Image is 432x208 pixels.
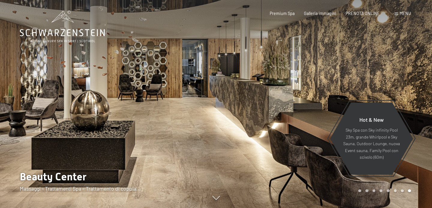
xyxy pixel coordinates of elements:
[356,189,411,192] div: Carousel Pagination
[330,102,413,175] a: Hot & New Sky Spa con Sky infinity Pool 23m, grande Whirlpool e Sky Sauna, Outdoor Lounge, nuova ...
[401,189,404,192] div: Carousel Page 7
[304,11,336,16] a: Galleria immagini
[359,116,384,123] span: Hot & New
[394,189,397,192] div: Carousel Page 6
[400,11,411,16] span: Menu
[270,11,295,16] a: Premium Spa
[373,189,376,192] div: Carousel Page 3
[379,189,382,192] div: Carousel Page 4
[343,127,400,161] p: Sky Spa con Sky infinity Pool 23m, grande Whirlpool e Sky Sauna, Outdoor Lounge, nuova Event saun...
[408,189,411,192] div: Carousel Page 8 (Current Slide)
[387,189,390,192] div: Carousel Page 5
[365,189,368,192] div: Carousel Page 2
[346,11,380,16] a: PRENOTA ONLINE
[358,189,361,192] div: Carousel Page 1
